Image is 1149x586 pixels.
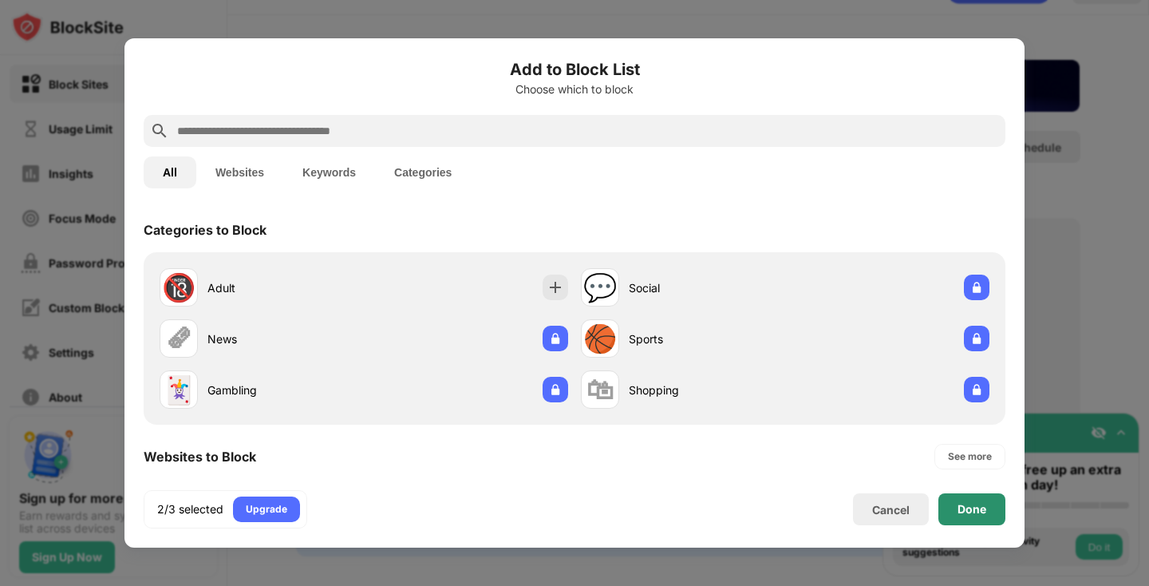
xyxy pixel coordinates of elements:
[583,271,617,304] div: 💬
[246,501,287,517] div: Upgrade
[150,121,169,141] img: search.svg
[157,501,223,517] div: 2/3 selected
[165,323,192,355] div: 🗞
[283,156,375,188] button: Keywords
[144,57,1005,81] h6: Add to Block List
[583,323,617,355] div: 🏀
[196,156,283,188] button: Websites
[629,382,785,398] div: Shopping
[958,503,986,516] div: Done
[872,503,910,517] div: Cancel
[375,156,471,188] button: Categories
[144,83,1005,96] div: Choose which to block
[144,222,267,238] div: Categories to Block
[162,271,195,304] div: 🔞
[162,374,195,406] div: 🃏
[629,331,785,347] div: Sports
[586,374,614,406] div: 🛍
[207,331,364,347] div: News
[144,156,196,188] button: All
[144,449,256,465] div: Websites to Block
[629,279,785,296] div: Social
[948,449,992,465] div: See more
[207,279,364,296] div: Adult
[207,382,364,398] div: Gambling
